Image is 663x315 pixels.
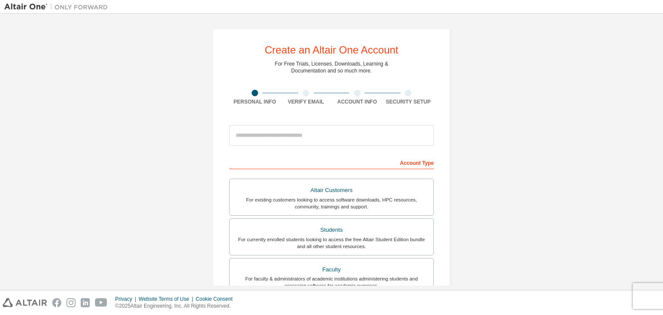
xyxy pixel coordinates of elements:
[383,98,434,105] div: Security Setup
[235,264,428,276] div: Faculty
[281,98,332,105] div: Verify Email
[95,298,107,307] img: youtube.svg
[229,155,434,169] div: Account Type
[275,60,388,74] div: For Free Trials, Licenses, Downloads, Learning & Documentation and so much more.
[4,3,112,11] img: Altair One
[115,296,139,302] div: Privacy
[66,298,76,307] img: instagram.svg
[52,298,61,307] img: facebook.svg
[3,298,47,307] img: altair_logo.svg
[229,98,281,105] div: Personal Info
[235,184,428,196] div: Altair Customers
[265,45,398,55] div: Create an Altair One Account
[235,224,428,236] div: Students
[235,236,428,250] div: For currently enrolled students looking to access the free Altair Student Edition bundle and all ...
[196,296,237,302] div: Cookie Consent
[235,196,428,210] div: For existing customers looking to access software downloads, HPC resources, community, trainings ...
[139,296,196,302] div: Website Terms of Use
[115,302,238,310] p: © 2025 Altair Engineering, Inc. All Rights Reserved.
[81,298,90,307] img: linkedin.svg
[331,98,383,105] div: Account Info
[235,275,428,289] div: For faculty & administrators of academic institutions administering students and accessing softwa...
